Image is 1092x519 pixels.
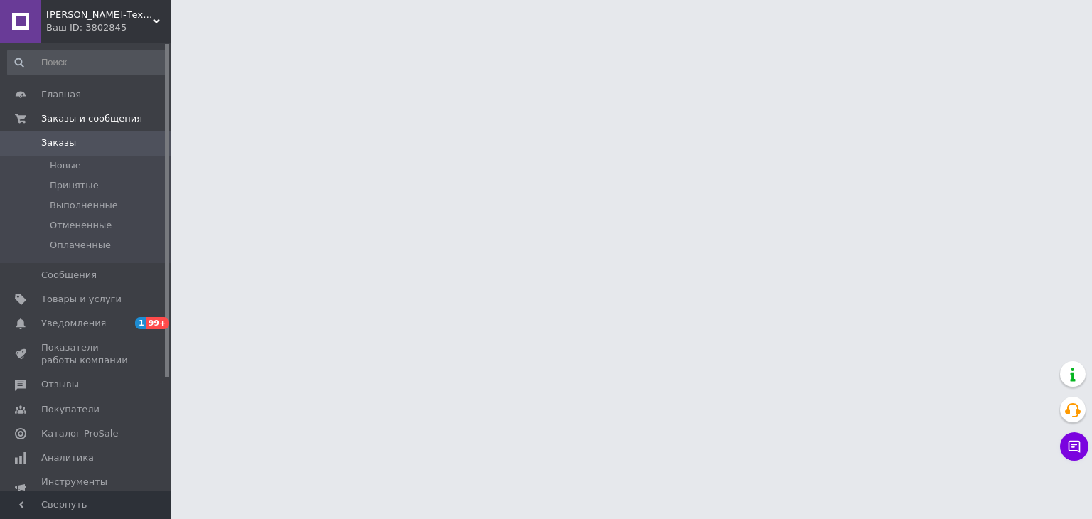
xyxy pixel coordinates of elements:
[41,88,81,101] span: Главная
[41,476,132,501] span: Инструменты вебмастера и SEO
[41,427,118,440] span: Каталог ProSale
[146,317,170,329] span: 99+
[41,317,106,330] span: Уведомления
[41,293,122,306] span: Товары и услуги
[1060,432,1088,461] button: Чат с покупателем
[41,403,100,416] span: Покупатели
[46,21,171,34] div: Ваш ID: 3802845
[7,50,168,75] input: Поиск
[50,159,81,172] span: Новые
[41,137,76,149] span: Заказы
[41,451,94,464] span: Аналитика
[41,112,142,125] span: Заказы и сообщения
[41,341,132,367] span: Показатели работы компании
[50,219,112,232] span: Отмененные
[50,199,118,212] span: Выполненные
[50,239,111,252] span: Оплаченные
[135,317,146,329] span: 1
[46,9,153,21] span: Фокс-Тех - изделия из металла
[50,179,99,192] span: Принятые
[41,378,79,391] span: Отзывы
[41,269,97,282] span: Сообщения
